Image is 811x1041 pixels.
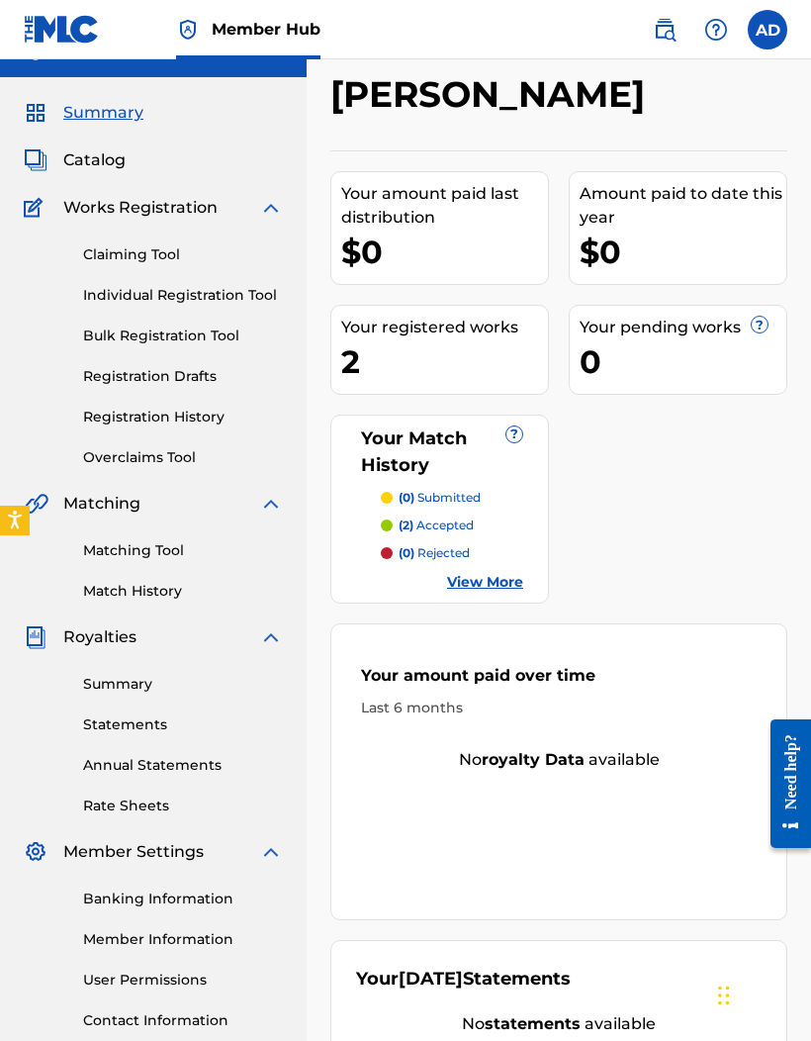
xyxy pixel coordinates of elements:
[718,966,730,1025] div: Drag
[330,72,655,117] h2: [PERSON_NAME]
[83,244,283,265] a: Claiming Tool
[24,101,47,125] img: Summary
[83,581,283,602] a: Match History
[399,518,413,532] span: (2)
[696,10,736,49] div: Help
[381,544,523,562] a: (0) rejected
[381,489,523,507] a: (0) submitted
[356,426,523,479] div: Your Match History
[361,698,757,718] div: Last 6 months
[63,148,126,172] span: Catalog
[580,230,786,274] div: $0
[341,339,548,384] div: 2
[356,966,571,993] div: Your Statements
[447,572,523,593] a: View More
[399,545,414,560] span: (0)
[63,492,140,516] span: Matching
[83,796,283,816] a: Rate Sheets
[712,946,811,1041] iframe: Chat Widget
[341,316,548,339] div: Your registered works
[83,970,283,991] a: User Permissions
[83,714,283,735] a: Statements
[24,148,126,172] a: CatalogCatalog
[259,840,283,864] img: expand
[24,101,143,125] a: SummarySummary
[341,182,548,230] div: Your amount paid last distribution
[83,447,283,468] a: Overclaims Tool
[645,10,684,49] a: Public Search
[24,492,48,516] img: Matching
[83,674,283,695] a: Summary
[83,929,283,950] a: Member Information
[356,1012,762,1036] div: No available
[331,748,786,772] div: No available
[704,18,728,42] img: help
[399,968,463,990] span: [DATE]
[83,755,283,776] a: Annual Statements
[259,625,283,649] img: expand
[24,148,47,172] img: Catalog
[381,517,523,534] a: (2) accepted
[399,544,470,562] p: rejected
[399,490,414,505] span: (0)
[485,1014,581,1033] strong: statements
[259,492,283,516] img: expand
[83,326,283,346] a: Bulk Registration Tool
[653,18,676,42] img: search
[399,489,481,507] p: submitted
[24,15,100,44] img: MLC Logo
[24,625,47,649] img: Royalties
[361,664,757,698] div: Your amount paid over time
[24,196,49,220] img: Works Registration
[83,1010,283,1031] a: Contact Information
[63,840,204,864] span: Member Settings
[580,339,786,384] div: 0
[24,840,47,864] img: Member Settings
[341,230,548,274] div: $0
[482,750,585,769] strong: royalty data
[399,517,474,534] p: accepted
[83,285,283,306] a: Individual Registration Tool
[83,407,283,427] a: Registration History
[506,426,522,442] span: ?
[63,101,143,125] span: Summary
[176,18,200,42] img: Top Rightsholder
[752,317,767,332] span: ?
[83,366,283,387] a: Registration Drafts
[212,18,320,41] span: Member Hub
[580,316,786,339] div: Your pending works
[259,196,283,220] img: expand
[580,182,786,230] div: Amount paid to date this year
[63,196,218,220] span: Works Registration
[63,625,136,649] span: Royalties
[83,540,283,561] a: Matching Tool
[748,10,787,49] div: User Menu
[756,702,811,865] iframe: Resource Center
[83,889,283,909] a: Banking Information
